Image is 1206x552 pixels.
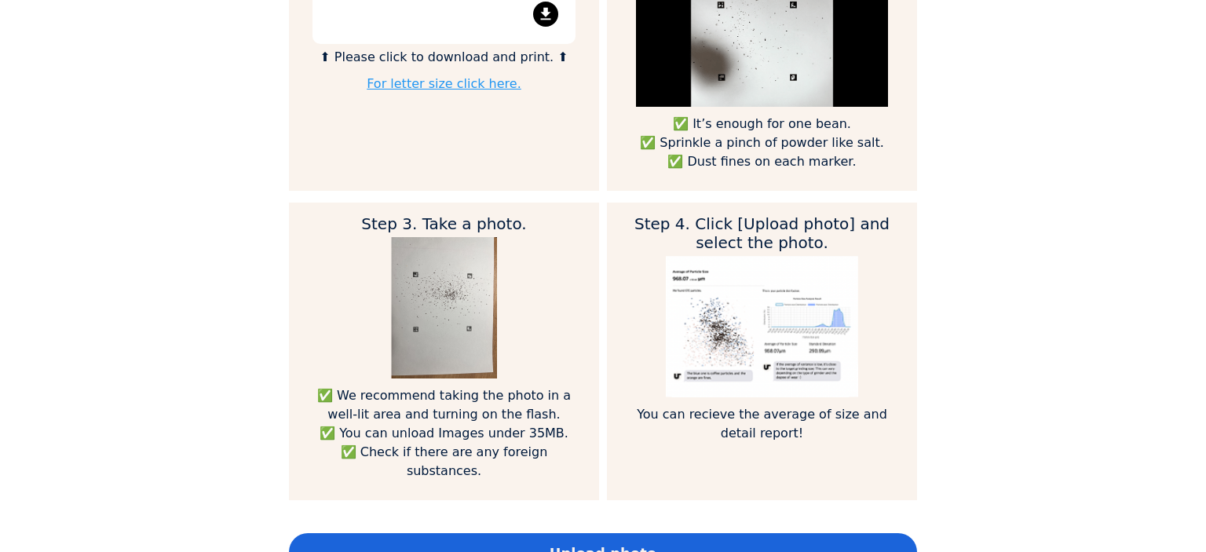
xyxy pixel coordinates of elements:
[312,214,576,233] h2: Step 3. Take a photo.
[391,237,497,378] img: guide
[533,2,558,27] mat-icon: file_download
[630,405,894,443] p: You can recieve the average of size and detail report!
[666,256,857,397] img: guide
[630,115,894,171] p: ✅ It’s enough for one bean. ✅ Sprinkle a pinch of powder like salt. ✅ Dust fines on each marker.
[367,76,521,91] a: For letter size click here.
[630,214,894,252] h2: Step 4. Click [Upload photo] and select the photo.
[312,386,576,481] p: ✅ We recommend taking the photo in a well-lit area and turning on the flash. ✅ You can unload Ima...
[312,48,576,67] p: ⬆ Please click to download and print. ⬆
